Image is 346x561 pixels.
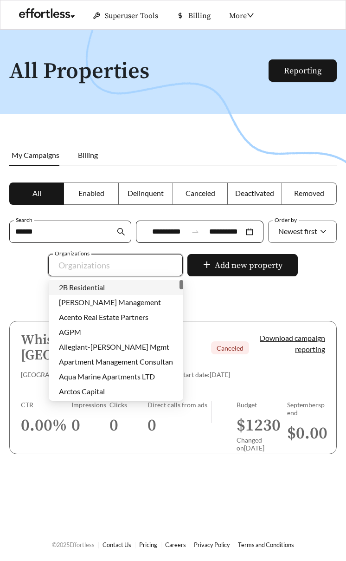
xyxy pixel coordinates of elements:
span: plus [203,261,211,271]
span: All [32,189,41,197]
span: Aqua Marine Apartments LTD [59,372,155,381]
span: [GEOGRAPHIC_DATA] , The Woodlands [21,371,133,378]
h5: Whispering [GEOGRAPHIC_DATA] [21,333,203,363]
span: Removed [294,189,324,197]
span: Delinquent [128,189,164,197]
a: Download campaign reporting [260,333,325,353]
h3: 0 [71,415,109,436]
span: Newest first [278,227,317,235]
span: Allegiant-[PERSON_NAME] Mgmt [59,342,169,351]
span: swap-right [191,228,199,236]
span: Apartment Management Consultants [59,357,179,366]
h3: 0.00 % [21,415,71,436]
div: More [229,1,254,31]
div: Direct calls from ads [147,401,211,409]
span: [PERSON_NAME] Management [59,298,161,307]
span: down [247,12,254,19]
h3: $ 1230 [237,415,287,436]
h3: $ 0.00 [287,423,325,444]
div: CTR [21,401,71,409]
span: 2B Residential [59,283,105,292]
span: to [191,228,199,236]
span: Add new property [215,259,282,272]
div: Clicks [109,401,147,409]
span: Deactivated [235,189,274,197]
div: September spend [287,401,325,417]
a: Whispering [GEOGRAPHIC_DATA]Canceled[GEOGRAPHIC_DATA],The Woodlands|Campaign start date:[DATE]Dow... [9,321,337,454]
span: Acento Real Estate Partners [59,313,148,321]
div: Budget [237,401,287,409]
span: search [117,228,125,236]
h3: 0 [147,415,211,436]
h3: 0 [109,415,147,436]
button: plusAdd new property [187,254,298,276]
span: Billing [78,150,98,159]
div: Changed on [DATE] [237,436,287,452]
span: Canceled [186,189,215,197]
span: Canceled [217,344,243,352]
span: Enabled [78,189,104,197]
div: Impressions [71,401,109,409]
span: Campaign start date: [DATE] [150,371,230,378]
span: AGPM [59,327,81,336]
span: Superuser Tools [105,11,158,20]
span: Arctos Capital [59,387,105,396]
span: My Campaigns [12,150,59,159]
img: line [211,401,212,423]
span: Billing [188,11,211,20]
